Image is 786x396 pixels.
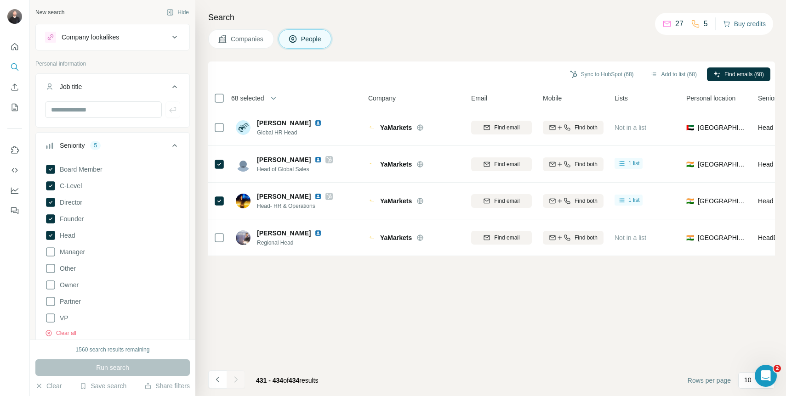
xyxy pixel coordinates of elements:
[62,33,119,42] div: Company lookalikes
[755,365,777,387] iframe: Intercom live chat
[236,120,251,135] img: Avatar
[758,124,773,131] span: Head
[56,247,85,257] span: Manager
[724,70,764,78] span: Find emails (68)
[494,160,519,168] span: Find email
[256,377,283,384] span: 431 - 434
[257,192,311,201] span: [PERSON_NAME]
[256,377,318,384] span: results
[7,202,22,219] button: Feedback
[257,155,311,164] span: [PERSON_NAME]
[80,381,126,390] button: Save search
[60,141,85,150] div: Seniority
[564,67,640,81] button: Sync to HubSpot (68)
[698,123,747,132] span: [GEOGRAPHIC_DATA]
[56,313,68,323] span: VP
[314,193,322,200] img: LinkedIn logo
[615,124,646,131] span: Not in a list
[257,202,333,210] span: Head- HR & Operations
[7,142,22,158] button: Use Surfe on LinkedIn
[76,346,150,354] div: 1560 search results remaining
[56,165,103,174] span: Board Member
[380,233,412,242] span: YaMarkets
[494,123,519,132] span: Find email
[7,59,22,75] button: Search
[257,229,311,238] span: [PERSON_NAME]
[471,194,532,208] button: Find email
[7,162,22,178] button: Use Surfe API
[758,197,773,205] span: Head
[56,264,76,273] span: Other
[314,119,322,127] img: LinkedIn logo
[698,160,747,169] span: [GEOGRAPHIC_DATA]
[56,297,81,306] span: Partner
[471,157,532,171] button: Find email
[35,381,62,390] button: Clear
[236,230,251,245] img: Avatar
[368,94,396,103] span: Company
[543,231,604,245] button: Find both
[56,214,84,223] span: Founder
[35,60,190,68] p: Personal information
[60,82,82,91] div: Job title
[257,239,333,247] span: Regional Head
[36,26,189,48] button: Company lookalikes
[368,236,376,239] img: Logo of YaMarkets
[686,196,694,206] span: 🇮🇳
[231,94,264,103] span: 68 selected
[380,160,412,169] span: YaMarkets
[758,161,773,168] span: Head
[543,157,604,171] button: Find both
[494,234,519,242] span: Find email
[380,196,412,206] span: YaMarkets
[628,159,640,167] span: 1 list
[758,94,783,103] span: Seniority
[628,196,640,204] span: 1 list
[675,18,683,29] p: 27
[236,157,251,172] img: Avatar
[707,67,770,81] button: Find emails (68)
[231,34,264,44] span: Companies
[686,123,694,132] span: 🇦🇪
[35,8,64,17] div: New search
[744,375,752,385] p: 10
[686,94,735,103] span: Personal location
[494,197,519,205] span: Find email
[368,163,376,165] img: Logo of YaMarkets
[257,128,333,137] span: Global HR Head
[698,196,747,206] span: [GEOGRAPHIC_DATA]
[208,370,227,389] button: Navigate to previous page
[615,94,628,103] span: Lists
[7,99,22,116] button: My lists
[208,11,775,24] h4: Search
[257,165,333,173] span: Head of Global Sales
[471,94,487,103] span: Email
[575,123,598,132] span: Find both
[615,234,646,241] span: Not in a list
[314,156,322,163] img: LinkedIn logo
[56,231,75,240] span: Head
[380,123,412,132] span: YaMarkets
[56,280,79,290] span: Owner
[704,18,708,29] p: 5
[774,365,781,372] span: 2
[543,194,604,208] button: Find both
[7,9,22,24] img: Avatar
[257,118,311,128] span: [PERSON_NAME]
[56,198,82,207] span: Director
[471,121,532,134] button: Find email
[575,160,598,168] span: Find both
[543,94,562,103] span: Mobile
[289,377,299,384] span: 434
[686,160,694,169] span: 🇮🇳
[144,381,190,390] button: Share filters
[698,233,747,242] span: [GEOGRAPHIC_DATA]
[368,126,376,128] img: Logo of YaMarkets
[36,76,189,101] button: Job title
[575,197,598,205] span: Find both
[314,229,322,237] img: LinkedIn logo
[723,17,766,30] button: Buy credits
[7,79,22,95] button: Enrich CSV
[36,134,189,160] button: Seniority5
[56,181,82,190] span: C-Level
